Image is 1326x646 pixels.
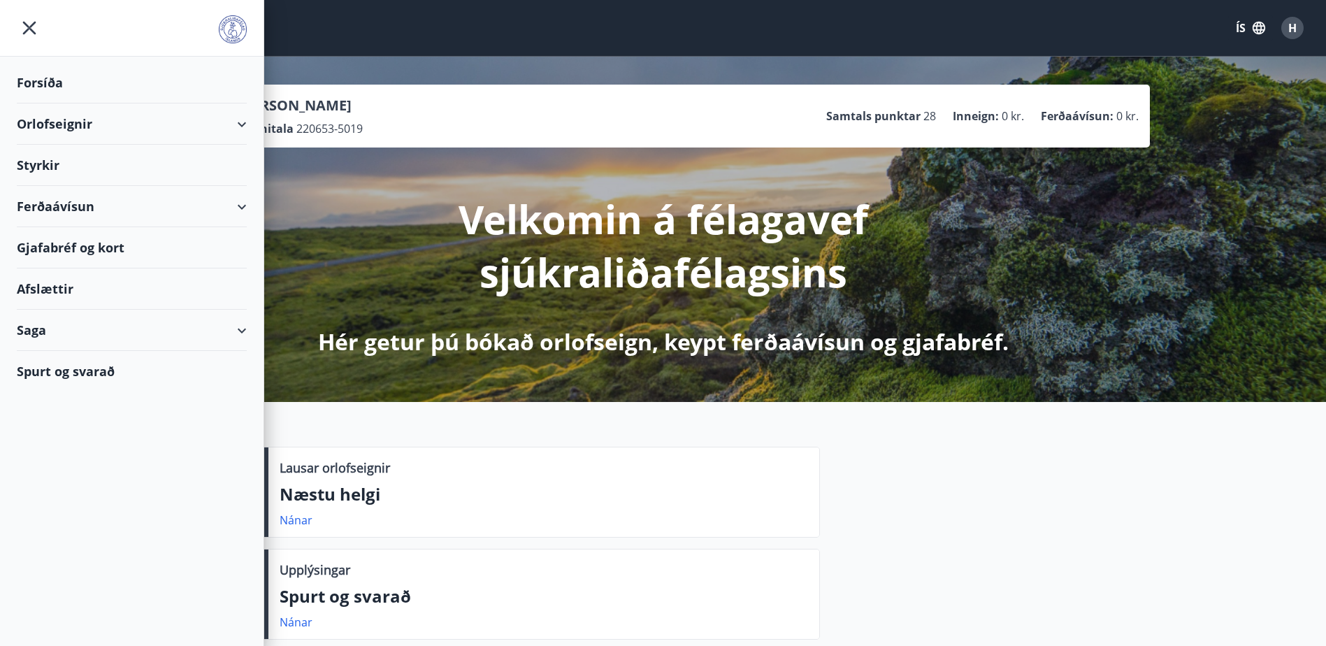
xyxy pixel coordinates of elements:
div: Styrkir [17,145,247,186]
div: Orlofseignir [17,103,247,145]
div: Afslættir [17,268,247,310]
p: Hér getur þú bókað orlofseign, keypt ferðaávísun og gjafabréf. [318,326,1009,357]
p: Samtals punktar [826,108,921,124]
p: Ferðaávísun : [1041,108,1114,124]
p: [PERSON_NAME] [238,96,363,115]
p: Upplýsingar [280,561,350,579]
span: 0 kr. [1002,108,1024,124]
div: Spurt og svarað [17,351,247,392]
p: Spurt og svarað [280,584,808,608]
span: 0 kr. [1116,108,1139,124]
span: 220653-5019 [296,121,363,136]
p: Velkomin á félagavef sjúkraliðafélagsins [294,192,1032,299]
div: Saga [17,310,247,351]
a: Nánar [280,512,312,528]
button: H [1276,11,1309,45]
div: Gjafabréf og kort [17,227,247,268]
img: union_logo [219,15,247,43]
p: Lausar orlofseignir [280,459,390,477]
div: Forsíða [17,62,247,103]
button: ÍS [1228,15,1273,41]
span: H [1288,20,1297,36]
a: Nánar [280,615,312,630]
span: 28 [923,108,936,124]
button: menu [17,15,42,41]
p: Inneign : [953,108,999,124]
p: Næstu helgi [280,482,808,506]
p: Kennitala [238,121,294,136]
div: Ferðaávísun [17,186,247,227]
